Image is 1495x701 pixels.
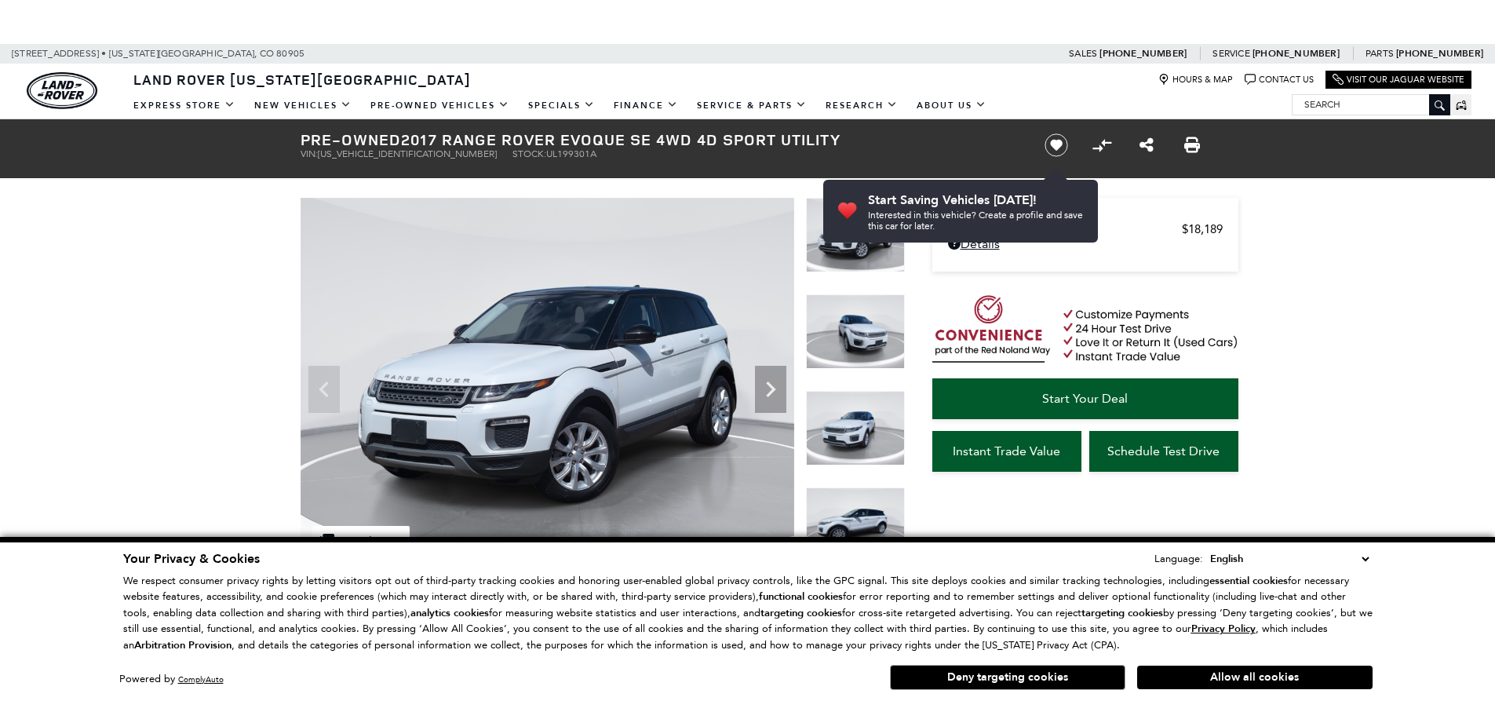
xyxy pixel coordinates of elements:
a: Contact Us [1245,74,1314,86]
span: [US_STATE][GEOGRAPHIC_DATA], [109,44,257,64]
strong: essential cookies [1209,574,1288,588]
p: We respect consumer privacy rights by letting visitors opt out of third-party tracking cookies an... [123,573,1373,654]
a: Finance [604,92,687,119]
span: [STREET_ADDRESS] • [12,44,107,64]
div: Powered by [119,674,224,685]
span: Stock: [512,148,546,159]
a: [PHONE_NUMBER] [1099,47,1187,60]
h1: 2017 Range Rover Evoque SE 4WD 4D Sport Utility [301,131,1019,148]
select: Language Select [1206,550,1373,568]
a: Instant Trade Value [932,431,1081,472]
span: Instant Trade Value [953,444,1060,458]
button: Compare vehicle [1090,133,1114,157]
strong: targeting cookies [760,606,842,620]
button: Save vehicle [1039,133,1074,158]
div: (29) Photos [312,526,410,557]
span: 80905 [276,44,304,64]
span: Schedule Test Drive [1107,444,1220,458]
span: VIN: [301,148,318,159]
a: Start Your Deal [932,378,1238,419]
a: About Us [907,92,996,119]
img: Used 2017 Fuji White Land Rover SE image 3 [806,391,905,466]
button: Deny targeting cookies [890,665,1125,690]
div: Language: [1154,553,1203,564]
a: EXPRESS STORE [124,92,245,119]
span: $18,189 [1182,222,1223,236]
strong: targeting cookies [1081,606,1163,620]
nav: Main Navigation [124,92,996,119]
a: ComplyAuto [178,674,224,685]
img: Used 2017 Fuji White Land Rover SE image 2 [806,294,905,369]
span: CO [260,44,274,64]
span: Parts [1366,48,1394,59]
a: Specials [519,92,604,119]
input: Search [1293,95,1449,114]
strong: Pre-Owned [301,129,401,150]
a: land-rover [27,72,97,109]
span: Retailer Selling Price [948,222,1182,236]
strong: Arbitration Provision [134,638,232,652]
a: Service & Parts [687,92,816,119]
a: Privacy Policy [1191,623,1256,634]
a: Visit Our Jaguar Website [1333,74,1464,86]
span: Start Your Deal [1042,391,1128,406]
span: Service [1212,48,1249,59]
a: Research [816,92,907,119]
img: Used 2017 Fuji White Land Rover SE image 1 [301,198,794,568]
a: [STREET_ADDRESS] • [US_STATE][GEOGRAPHIC_DATA], CO 80905 [12,48,304,59]
a: Retailer Selling Price $18,189 [948,222,1223,236]
a: Hours & Map [1158,74,1233,86]
span: Land Rover [US_STATE][GEOGRAPHIC_DATA] [133,70,471,89]
a: Print this Pre-Owned 2017 Range Rover Evoque SE 4WD 4D Sport Utility [1184,136,1200,155]
u: Privacy Policy [1191,622,1256,636]
img: Used 2017 Fuji White Land Rover SE image 1 [806,198,905,272]
a: [PHONE_NUMBER] [1396,47,1483,60]
span: Sales [1069,48,1097,59]
div: Next [755,366,786,413]
a: Pre-Owned Vehicles [361,92,519,119]
a: Share this Pre-Owned 2017 Range Rover Evoque SE 4WD 4D Sport Utility [1139,136,1154,155]
a: New Vehicles [245,92,361,119]
strong: functional cookies [759,590,843,604]
img: Used 2017 Fuji White Land Rover SE image 4 [806,487,905,562]
a: [PHONE_NUMBER] [1253,47,1340,60]
span: UL199301A [546,148,596,159]
a: Land Rover [US_STATE][GEOGRAPHIC_DATA] [124,70,480,89]
img: Land Rover [27,72,97,109]
a: Schedule Test Drive [1089,431,1238,472]
span: Your Privacy & Cookies [123,550,260,568]
strong: analytics cookies [410,606,489,620]
span: [US_VEHICLE_IDENTIFICATION_NUMBER] [318,148,497,159]
button: Allow all cookies [1137,666,1373,689]
a: Details [948,236,1223,251]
